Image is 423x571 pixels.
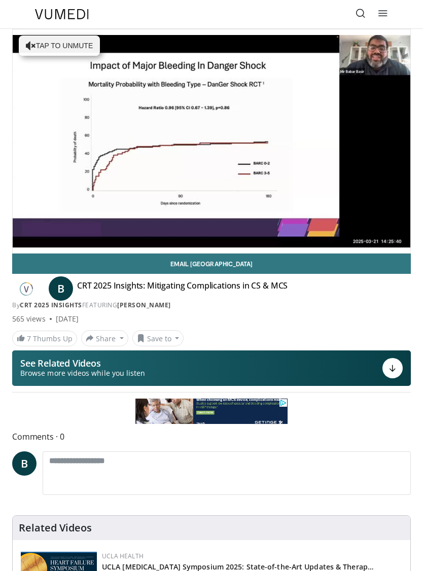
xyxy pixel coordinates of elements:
[13,29,410,253] video-js: Video Player
[27,334,31,343] span: 7
[35,9,89,19] img: VuMedi Logo
[20,368,145,378] span: Browse more videos while you listen
[135,399,288,424] iframe: Advertisement
[20,301,82,309] a: CRT 2025 Insights
[12,451,37,476] a: B
[19,35,100,56] button: Tap to unmute
[12,314,46,324] span: 565 views
[19,522,92,534] h4: Related Videos
[81,330,128,346] button: Share
[56,314,79,324] div: [DATE]
[12,254,411,274] a: Email [GEOGRAPHIC_DATA]
[132,330,184,346] button: Save to
[117,301,171,309] a: [PERSON_NAME]
[12,280,41,297] img: CRT 2025 Insights
[49,276,73,301] a: B
[12,350,411,386] button: See Related Videos Browse more videos while you listen
[77,280,288,297] h4: CRT 2025 Insights: Mitigating Complications in CS & MCS
[20,358,145,368] p: See Related Videos
[12,331,77,346] a: 7 Thumbs Up
[12,430,411,443] span: Comments 0
[12,301,411,310] div: By FEATURING
[102,552,144,560] a: UCLA Health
